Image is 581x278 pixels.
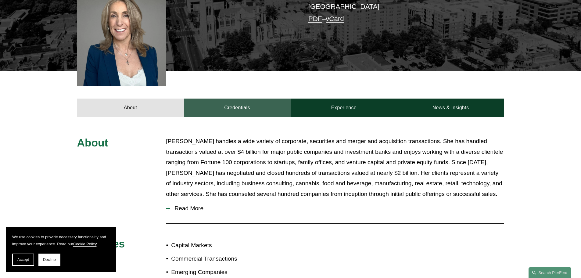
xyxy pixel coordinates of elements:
span: Accept [17,258,29,262]
section: Cookie banner [6,227,116,272]
a: Search this site [529,267,571,278]
a: News & Insights [397,99,504,117]
button: Accept [12,254,34,266]
p: We use cookies to provide necessary functionality and improve your experience. Read our . [12,233,110,247]
span: Decline [43,258,56,262]
a: Experience [291,99,397,117]
span: Read More [170,205,504,212]
a: Credentials [184,99,291,117]
p: Capital Markets [171,240,290,251]
a: PDF [308,15,322,23]
p: Commercial Transactions [171,254,290,264]
p: Emerging Companies [171,267,290,278]
button: Decline [38,254,60,266]
a: Cookie Policy [73,242,97,246]
span: About [77,137,108,149]
button: Read More [166,200,504,216]
a: vCard [326,15,344,23]
a: About [77,99,184,117]
p: [PERSON_NAME] handles a wide variety of corporate, securities and merger and acquisition transact... [166,136,504,199]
